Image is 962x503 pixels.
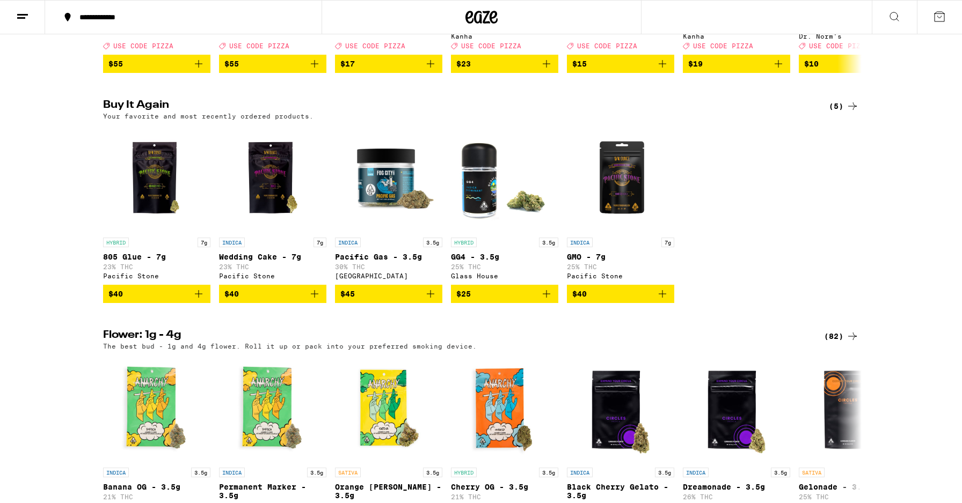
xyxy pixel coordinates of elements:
span: USE CODE PIZZA [461,42,521,49]
button: Add to bag [451,55,558,73]
p: 3.5g [655,468,674,477]
span: $25 [456,290,471,298]
p: 3.5g [307,468,326,477]
p: Orange [PERSON_NAME] - 3.5g [335,483,442,500]
h2: Flower: 1g - 4g [103,330,806,343]
span: $40 [224,290,239,298]
p: Pacific Gas - 3.5g [335,253,442,261]
img: Pacific Stone - Wedding Cake - 7g [219,125,326,232]
span: $19 [688,60,703,68]
div: Kanha [683,33,790,40]
p: 3.5g [423,468,442,477]
button: Add to bag [451,285,558,303]
span: $45 [340,290,355,298]
a: (5) [829,100,859,113]
button: Add to bag [567,55,674,73]
div: Kanha [451,33,558,40]
button: Add to bag [219,285,326,303]
p: 26% THC [683,493,790,500]
span: $23 [456,60,471,68]
span: USE CODE PIZZA [577,42,637,49]
p: HYBRID [451,238,477,247]
p: 30% THC [335,263,442,270]
p: INDICA [103,468,129,477]
img: Pacific Stone - 805 Glue - 7g [103,125,210,232]
p: 7g [314,238,326,247]
h2: Buy It Again [103,100,806,113]
p: INDICA [219,468,245,477]
img: Glass House - GG4 - 3.5g [451,125,558,232]
p: 21% THC [451,493,558,500]
img: Anarchy - Orange Runtz - 3.5g [335,355,442,462]
button: Add to bag [335,285,442,303]
img: Pacific Stone - GMO - 7g [567,125,674,232]
p: 3.5g [539,238,558,247]
span: USE CODE PIZZA [345,42,405,49]
img: Anarchy - Cherry OG - 3.5g [451,355,558,462]
a: Open page for Pacific Gas - 3.5g from Fog City Farms [335,125,442,285]
span: USE CODE PIZZA [229,42,289,49]
button: Add to bag [683,55,790,73]
div: [GEOGRAPHIC_DATA] [335,272,442,279]
p: 3.5g [771,468,790,477]
div: Glass House [451,272,558,279]
p: 3.5g [423,238,442,247]
img: Circles Base Camp - Dreamonade - 3.5g [683,355,790,462]
img: Anarchy - Banana OG - 3.5g [103,355,210,462]
span: USE CODE PIZZA [693,42,753,49]
p: Permanent Marker - 3.5g [219,483,326,500]
a: Open page for 805 Glue - 7g from Pacific Stone [103,125,210,285]
button: Add to bag [219,55,326,73]
p: SATIVA [335,468,361,477]
p: HYBRID [103,238,129,247]
img: Circles Base Camp - Gelonade - 3.5g [799,355,906,462]
p: Wedding Cake - 7g [219,253,326,261]
p: 3.5g [191,468,210,477]
img: Anarchy - Permanent Marker - 3.5g [219,355,326,462]
span: $17 [340,60,355,68]
img: Fog City Farms - Pacific Gas - 3.5g [335,125,442,232]
div: Pacific Stone [567,272,674,279]
p: 25% THC [567,263,674,270]
p: HYBRID [451,468,477,477]
button: Add to bag [103,285,210,303]
p: Cherry OG - 3.5g [451,483,558,491]
p: INDICA [219,238,245,247]
p: INDICA [335,238,361,247]
p: 25% THC [451,263,558,270]
button: Add to bag [799,55,906,73]
span: $40 [572,290,587,298]
div: Pacific Stone [103,272,210,279]
p: Black Cherry Gelato - 3.5g [567,483,674,500]
p: 21% THC [103,493,210,500]
a: Open page for Wedding Cake - 7g from Pacific Stone [219,125,326,285]
button: Add to bag [103,55,210,73]
p: Your favorite and most recently ordered products. [103,113,314,120]
p: 25% THC [799,493,906,500]
p: Gelonade - 3.5g [799,483,906,491]
p: 805 Glue - 7g [103,253,210,261]
p: INDICA [567,238,593,247]
span: USE CODE PIZZA [809,42,869,49]
img: Circles Base Camp - Black Cherry Gelato - 3.5g [567,355,674,462]
p: 7g [198,238,210,247]
p: 3.5g [539,468,558,477]
span: $40 [108,290,123,298]
span: $15 [572,60,587,68]
p: 7g [661,238,674,247]
p: 23% THC [219,263,326,270]
button: Add to bag [335,55,442,73]
p: SATIVA [799,468,825,477]
p: GG4 - 3.5g [451,253,558,261]
a: Open page for GMO - 7g from Pacific Stone [567,125,674,285]
p: GMO - 7g [567,253,674,261]
a: (82) [824,330,859,343]
span: $10 [804,60,819,68]
a: Open page for GG4 - 3.5g from Glass House [451,125,558,285]
p: INDICA [567,468,593,477]
p: The best bud - 1g and 4g flower. Roll it up or pack into your preferred smoking device. [103,343,477,350]
div: Dr. Norm's [799,33,906,40]
p: Banana OG - 3.5g [103,483,210,491]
